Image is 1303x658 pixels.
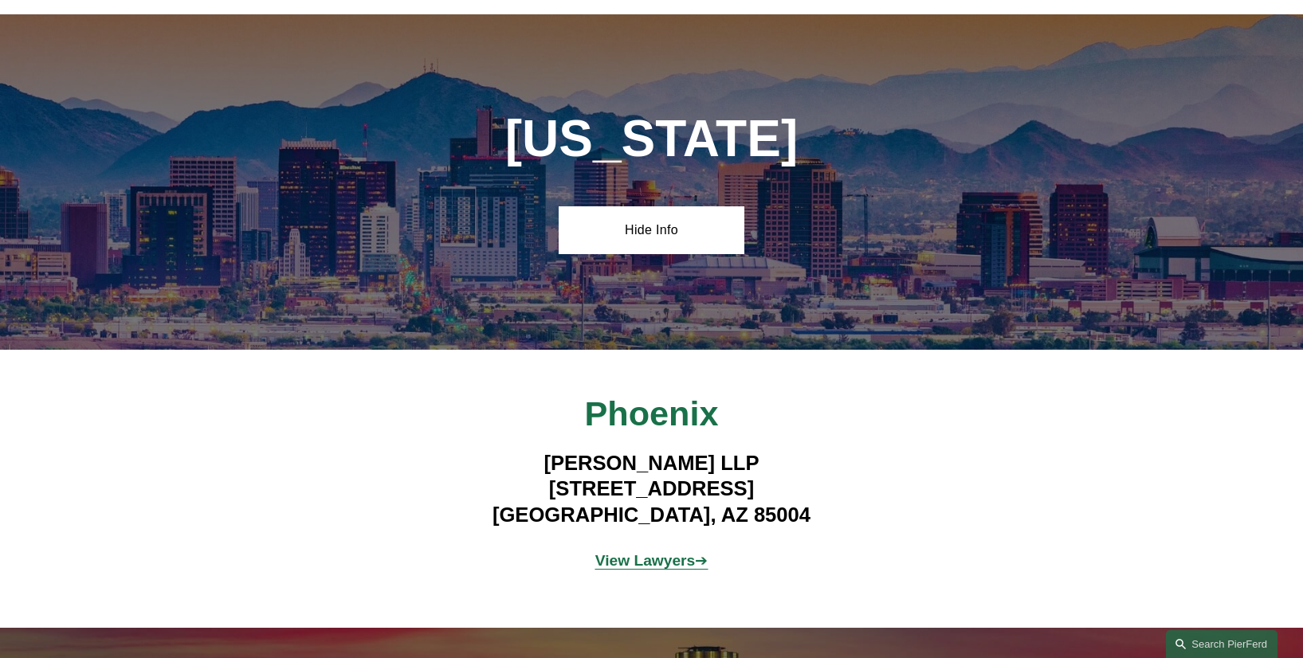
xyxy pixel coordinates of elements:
[559,206,744,254] a: Hide Info
[1166,630,1277,658] a: Search this site
[419,110,884,168] h1: [US_STATE]
[595,552,696,569] a: View Lawyers
[419,450,884,527] h4: [PERSON_NAME] LLP [STREET_ADDRESS] [GEOGRAPHIC_DATA], AZ 85004
[585,394,719,433] span: Phoenix
[695,552,708,569] a: ➔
